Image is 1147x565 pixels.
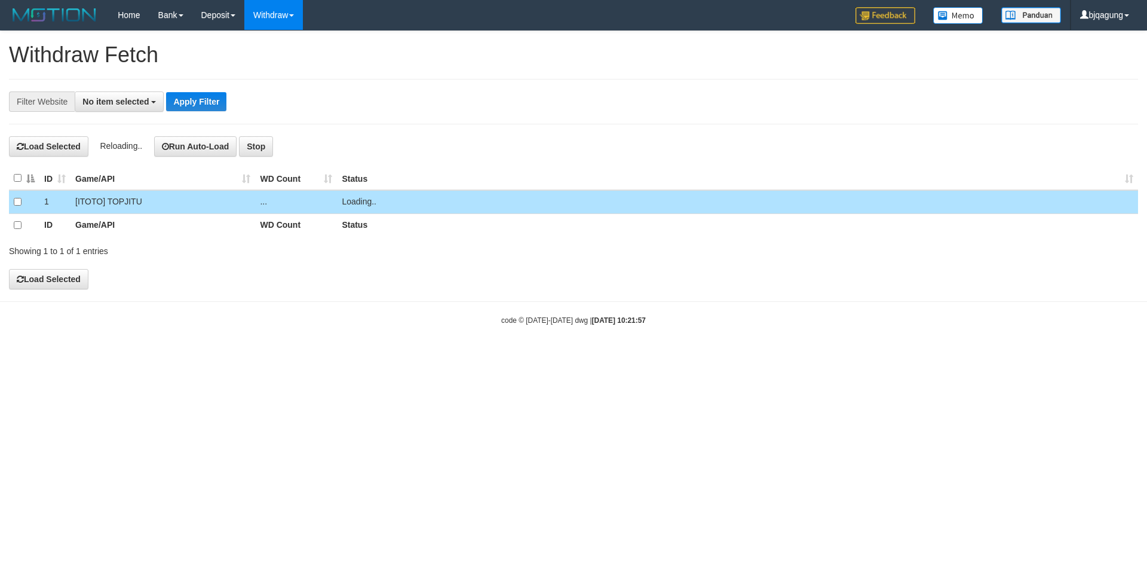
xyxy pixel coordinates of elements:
[260,197,267,206] span: ...
[166,92,226,111] button: Apply Filter
[592,316,646,325] strong: [DATE] 10:21:57
[70,213,255,237] th: Game/API
[933,7,983,24] img: Button%20Memo.svg
[39,213,70,237] th: ID
[1001,7,1061,23] img: panduan.png
[75,91,164,112] button: No item selected
[9,240,469,257] div: Showing 1 to 1 of 1 entries
[337,213,1138,237] th: Status
[100,141,142,151] span: Reloading..
[255,167,337,190] th: WD Count: activate to sort column ascending
[337,167,1138,190] th: Status: activate to sort column ascending
[255,213,337,237] th: WD Count
[39,190,70,214] td: 1
[39,167,70,190] th: ID: activate to sort column ascending
[82,97,149,106] span: No item selected
[342,197,376,206] span: Loading..
[9,136,88,157] button: Load Selected
[9,91,75,112] div: Filter Website
[855,7,915,24] img: Feedback.jpg
[9,43,1138,67] h1: Withdraw Fetch
[9,269,88,289] button: Load Selected
[239,136,273,157] button: Stop
[70,190,255,214] td: [ITOTO] TOPJITU
[70,167,255,190] th: Game/API: activate to sort column ascending
[9,6,100,24] img: MOTION_logo.png
[501,316,646,325] small: code © [DATE]-[DATE] dwg |
[154,136,237,157] button: Run Auto-Load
